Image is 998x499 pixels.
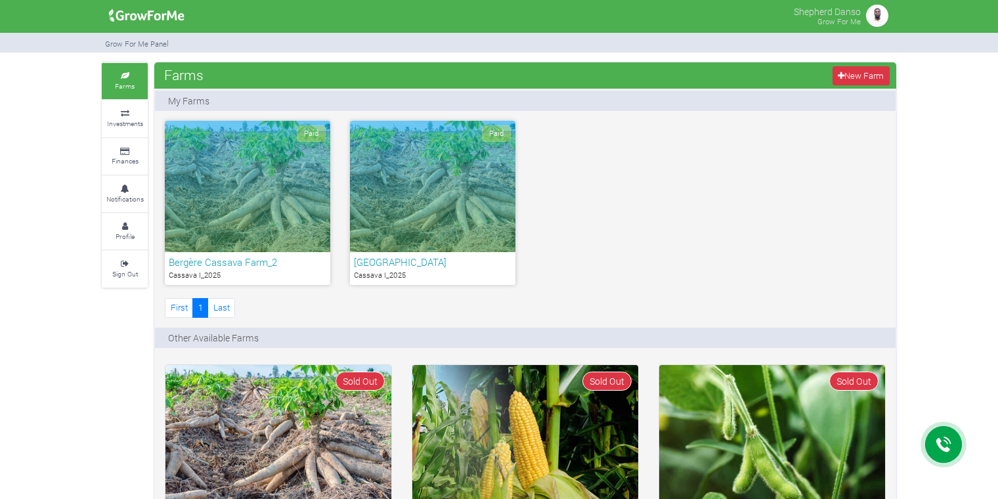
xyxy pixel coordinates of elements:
[582,372,632,391] span: Sold Out
[102,139,148,175] a: Finances
[165,298,235,317] nav: Page Navigation
[354,256,511,268] h6: [GEOGRAPHIC_DATA]
[794,3,861,18] p: Shepherd Danso
[168,94,209,108] p: My Farms
[336,372,385,391] span: Sold Out
[354,270,511,281] p: Cassava I_2025
[102,176,148,212] a: Notifications
[105,39,169,49] small: Grow For Me Panel
[817,16,861,26] small: Grow For Me
[112,156,139,165] small: Finances
[864,3,890,29] img: growforme image
[104,3,189,29] img: growforme image
[102,63,148,99] a: Farms
[165,298,193,317] a: First
[297,125,326,142] span: Paid
[482,125,511,142] span: Paid
[192,298,208,317] a: 1
[350,121,515,285] a: Paid [GEOGRAPHIC_DATA] Cassava I_2025
[165,121,330,285] a: Paid Bergère Cassava Farm_2 Cassava I_2025
[169,256,326,268] h6: Bergère Cassava Farm_2
[115,81,135,91] small: Farms
[106,194,144,204] small: Notifications
[833,66,890,85] a: New Farm
[169,270,326,281] p: Cassava I_2025
[168,331,259,345] p: Other Available Farms
[207,298,235,317] a: Last
[829,372,879,391] span: Sold Out
[102,213,148,249] a: Profile
[161,62,207,88] span: Farms
[102,251,148,287] a: Sign Out
[107,119,143,128] small: Investments
[116,232,135,241] small: Profile
[112,269,138,278] small: Sign Out
[102,100,148,137] a: Investments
